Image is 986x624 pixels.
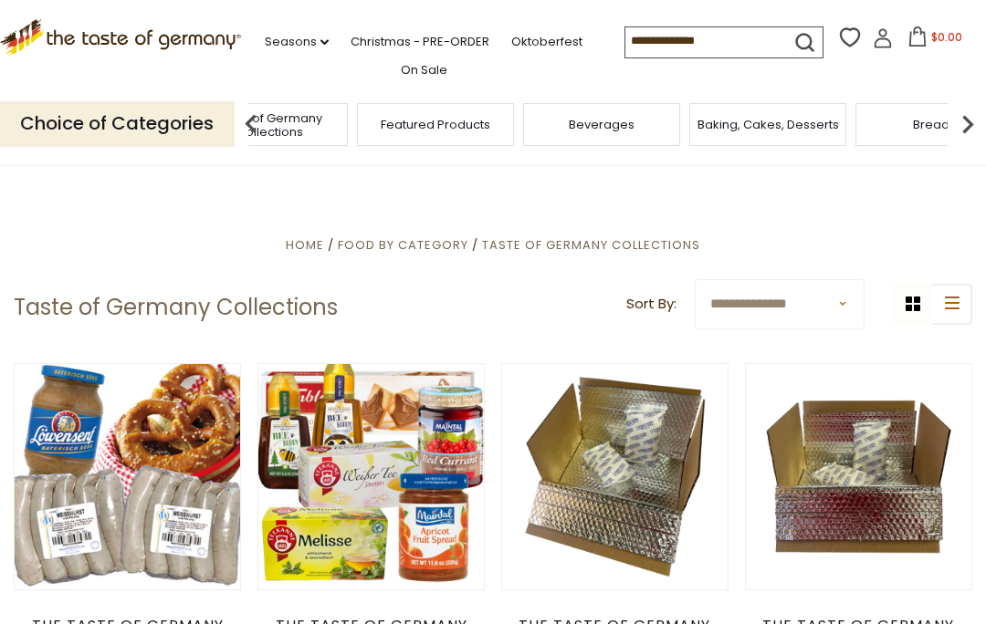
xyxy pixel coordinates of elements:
[931,29,962,45] span: $0.00
[351,32,489,52] a: Christmas - PRE-ORDER
[14,294,338,321] h1: Taste of Germany Collections
[401,60,447,80] a: On Sale
[511,32,582,52] a: Oktoberfest
[196,111,342,139] a: Taste of Germany Collections
[233,106,269,142] img: previous arrow
[502,364,728,589] img: FRAGILE Packaging
[381,118,490,131] a: Featured Products
[569,118,635,131] a: Beverages
[15,364,240,589] img: The Taste of Germany Weisswurst & Pretzel Collection
[949,106,986,142] img: next arrow
[265,32,329,52] a: Seasons
[698,118,839,131] a: Baking, Cakes, Desserts
[258,364,484,589] img: The Taste of Germany Honey Jam Tea Collection, 7pc - FREE SHIPPING
[338,236,468,254] a: Food By Category
[626,293,677,316] label: Sort By:
[897,26,974,54] button: $0.00
[913,118,956,131] a: Breads
[482,236,700,254] a: Taste of Germany Collections
[746,364,971,589] img: CHOCO Packaging
[286,236,324,254] a: Home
